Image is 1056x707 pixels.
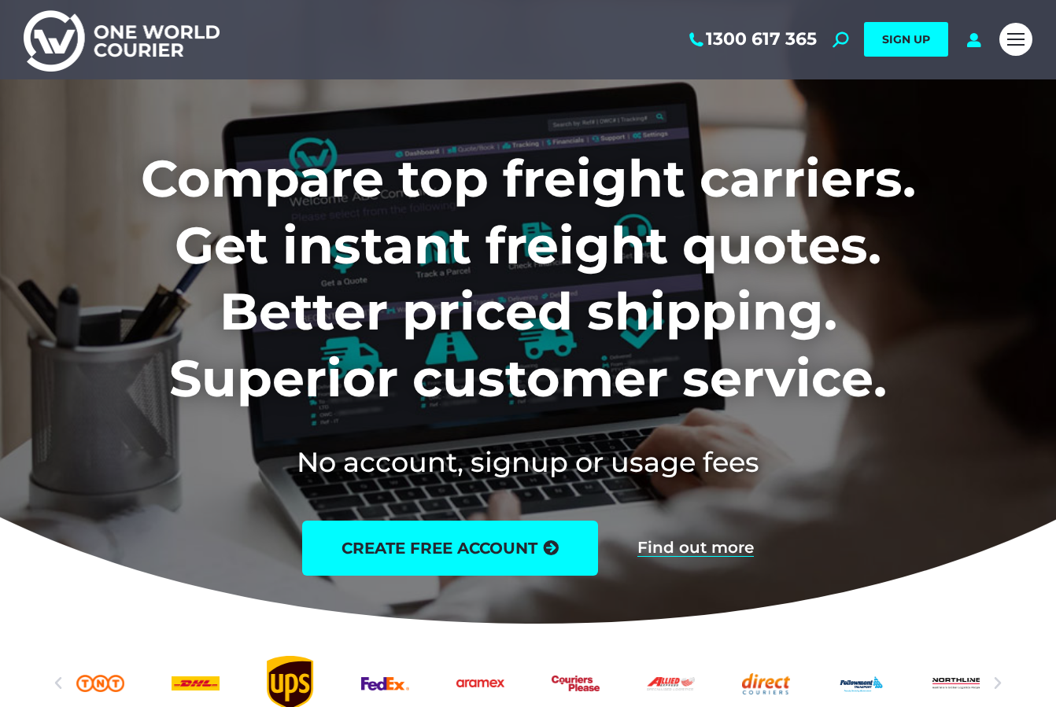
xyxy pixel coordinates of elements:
[999,23,1032,56] a: Mobile menu icon
[882,32,930,46] span: SIGN UP
[24,8,220,72] img: One World Courier
[686,29,817,50] a: 1300 617 365
[864,22,948,57] a: SIGN UP
[37,145,1020,411] h1: Compare top freight carriers. Get instant freight quotes. Better priced shipping. Superior custom...
[37,443,1020,481] h2: No account, signup or usage fees
[637,539,754,557] a: Find out more
[302,521,598,576] a: create free account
